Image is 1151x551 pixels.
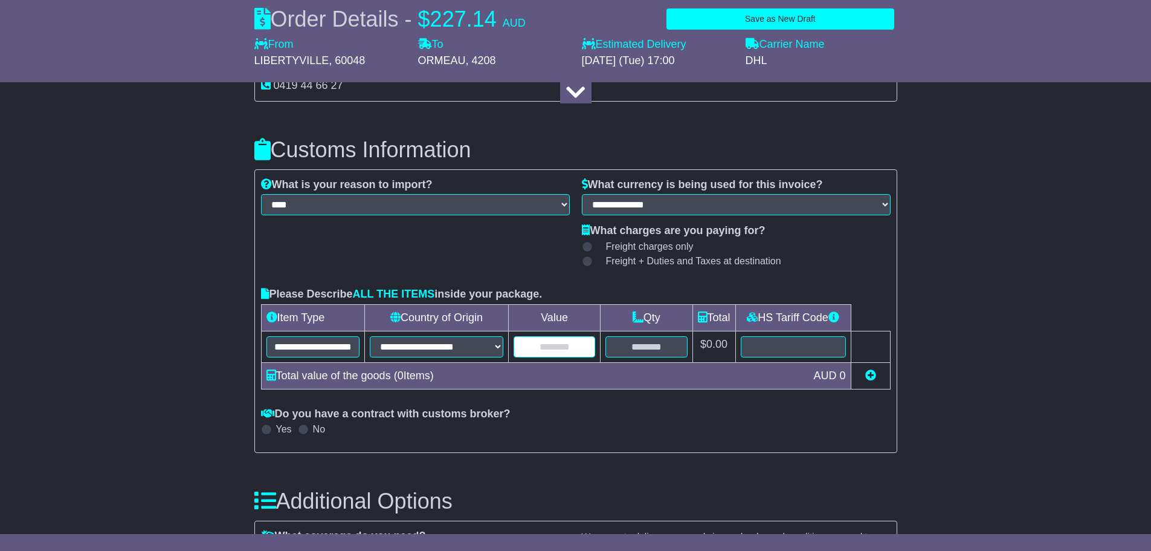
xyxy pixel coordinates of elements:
label: Please Describe inside your package. [261,288,543,301]
label: From [254,38,294,51]
div: DHL [746,54,897,68]
label: Do you have a contract with customs broker? [261,408,511,421]
span: 0 [398,370,404,382]
td: Item Type [261,304,364,331]
button: Save as New Draft [666,8,894,30]
span: LIBERTYVILLE [254,54,329,67]
span: 0.00 [706,338,727,350]
label: No [313,423,325,435]
span: $ [418,7,430,31]
td: Total [692,304,735,331]
span: , 60048 [329,54,365,67]
h3: Additional Options [254,489,897,514]
label: Yes [276,423,292,435]
div: Order Details - [254,6,526,32]
td: $ [692,331,735,362]
label: What coverage do you need? [261,530,426,543]
div: Total value of the goods ( Items) [260,368,808,384]
label: Estimated Delivery [582,38,733,51]
span: 227.14 [430,7,497,31]
td: HS Tariff Code [735,304,851,331]
span: ORMEAU [418,54,466,67]
label: To [418,38,443,51]
div: [DATE] (Tue) 17:00 [582,54,733,68]
span: , 4208 [466,54,496,67]
h3: Customs Information [254,138,897,162]
label: Freight charges only [591,241,694,252]
label: What is your reason to import? [261,178,433,192]
a: Add new item [865,370,876,382]
td: Country of Origin [364,304,508,331]
span: AUD [813,370,836,382]
span: AUD [503,17,526,29]
label: Carrier Name [746,38,825,51]
td: Value [509,304,601,331]
span: ALL THE ITEMS [353,288,435,300]
label: What charges are you paying for? [582,224,766,238]
span: 0 [839,370,845,382]
td: Qty [601,304,693,331]
label: What currency is being used for this invoice? [582,178,823,192]
span: Freight + Duties and Taxes at destination [606,255,781,267]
